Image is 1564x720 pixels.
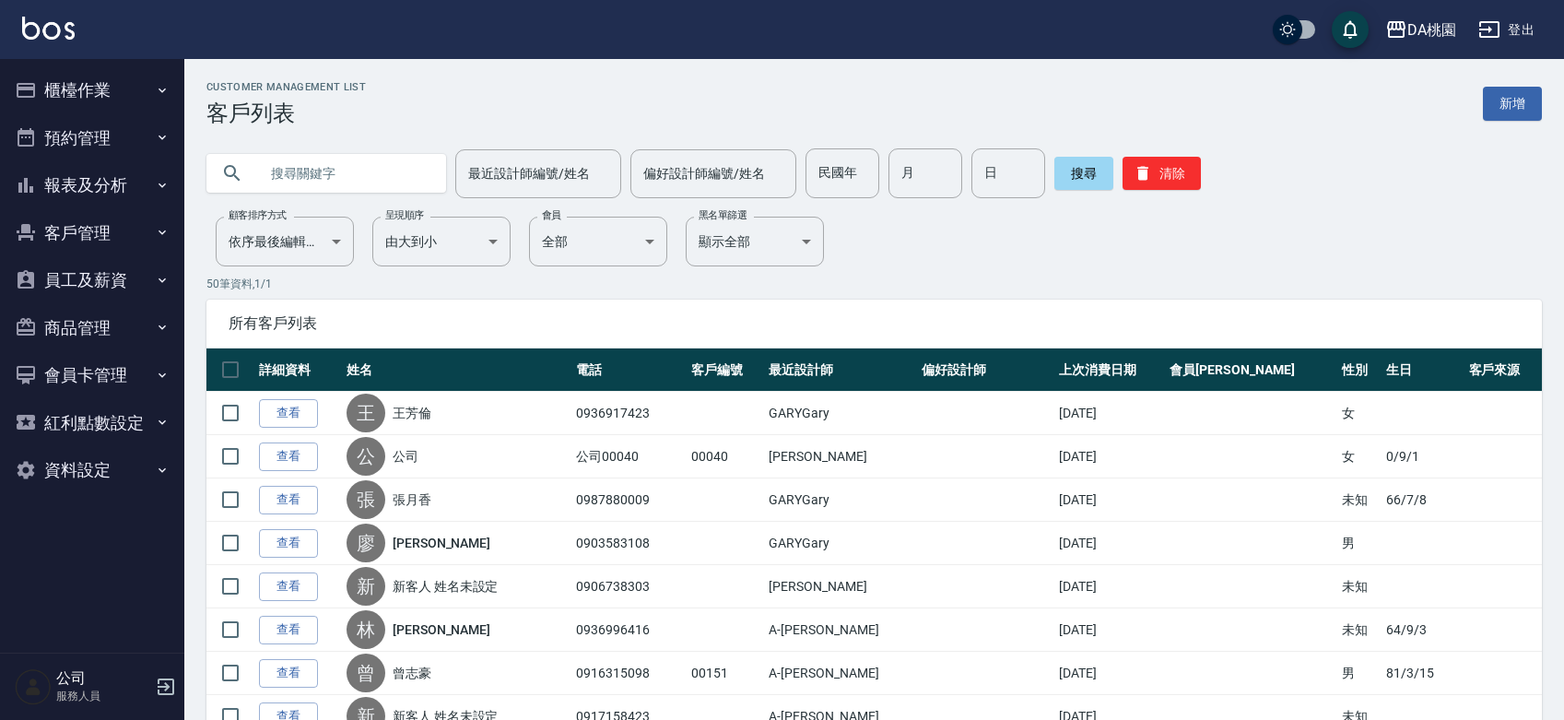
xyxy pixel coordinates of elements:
[1054,478,1165,522] td: [DATE]
[7,114,177,162] button: 預約管理
[542,208,561,222] label: 會員
[571,478,687,522] td: 0987880009
[206,81,366,93] h2: Customer Management List
[571,435,687,478] td: 公司00040
[1337,565,1382,608] td: 未知
[347,567,385,606] div: 新
[259,616,318,644] a: 查看
[216,217,354,266] div: 依序最後編輯時間
[15,668,52,705] img: Person
[1382,348,1464,392] th: 生日
[393,490,431,509] a: 張月香
[393,404,431,422] a: 王芳倫
[254,348,342,392] th: 詳細資料
[7,304,177,352] button: 商品管理
[687,348,764,392] th: 客戶編號
[347,480,385,519] div: 張
[571,522,687,565] td: 0903583108
[1337,652,1382,695] td: 男
[1382,608,1464,652] td: 64/9/3
[1054,435,1165,478] td: [DATE]
[1337,435,1382,478] td: 女
[229,314,1520,333] span: 所有客戶列表
[22,17,75,40] img: Logo
[764,608,917,652] td: A-[PERSON_NAME]
[259,443,318,471] a: 查看
[529,217,667,266] div: 全部
[686,217,824,266] div: 顯示全部
[7,161,177,209] button: 報表及分析
[347,524,385,562] div: 廖
[764,348,917,392] th: 最近設計師
[259,529,318,558] a: 查看
[259,572,318,601] a: 查看
[1054,522,1165,565] td: [DATE]
[347,394,385,432] div: 王
[687,435,764,478] td: 00040
[206,276,1542,292] p: 50 筆資料, 1 / 1
[1378,11,1464,49] button: DA桃園
[1337,478,1382,522] td: 未知
[1054,565,1165,608] td: [DATE]
[393,664,431,682] a: 曾志豪
[1407,18,1456,41] div: DA桃園
[571,565,687,608] td: 0906738303
[699,208,747,222] label: 黑名單篩選
[764,478,917,522] td: GARYGary
[1464,348,1542,392] th: 客戶來源
[764,522,917,565] td: GARYGary
[393,447,418,466] a: 公司
[372,217,511,266] div: 由大到小
[917,348,1054,392] th: 偏好設計師
[1337,522,1382,565] td: 男
[229,208,287,222] label: 顧客排序方式
[342,348,571,392] th: 姓名
[1337,392,1382,435] td: 女
[7,446,177,494] button: 資料設定
[1054,652,1165,695] td: [DATE]
[385,208,424,222] label: 呈現順序
[764,652,917,695] td: A-[PERSON_NAME]
[7,256,177,304] button: 員工及薪資
[259,486,318,514] a: 查看
[1054,392,1165,435] td: [DATE]
[1054,348,1165,392] th: 上次消費日期
[1165,348,1336,392] th: 會員[PERSON_NAME]
[1337,608,1382,652] td: 未知
[206,100,366,126] h3: 客戶列表
[571,392,687,435] td: 0936917423
[764,435,917,478] td: [PERSON_NAME]
[1123,157,1201,190] button: 清除
[393,534,490,552] a: [PERSON_NAME]
[1471,13,1542,47] button: 登出
[571,348,687,392] th: 電話
[764,565,917,608] td: [PERSON_NAME]
[393,577,499,596] a: 新客人 姓名未設定
[687,652,764,695] td: 00151
[56,688,150,704] p: 服務人員
[571,608,687,652] td: 0936996416
[1382,652,1464,695] td: 81/3/15
[764,392,917,435] td: GARYGary
[393,620,490,639] a: [PERSON_NAME]
[7,399,177,447] button: 紅利點數設定
[347,654,385,692] div: 曾
[7,66,177,114] button: 櫃檯作業
[347,610,385,649] div: 林
[1483,87,1542,121] a: 新增
[7,209,177,257] button: 客戶管理
[56,669,150,688] h5: 公司
[1382,435,1464,478] td: 0/9/1
[7,351,177,399] button: 會員卡管理
[1382,478,1464,522] td: 66/7/8
[571,652,687,695] td: 0916315098
[259,399,318,428] a: 查看
[1054,157,1113,190] button: 搜尋
[259,659,318,688] a: 查看
[1054,608,1165,652] td: [DATE]
[258,148,431,198] input: 搜尋關鍵字
[1332,11,1369,48] button: save
[1337,348,1382,392] th: 性別
[347,437,385,476] div: 公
